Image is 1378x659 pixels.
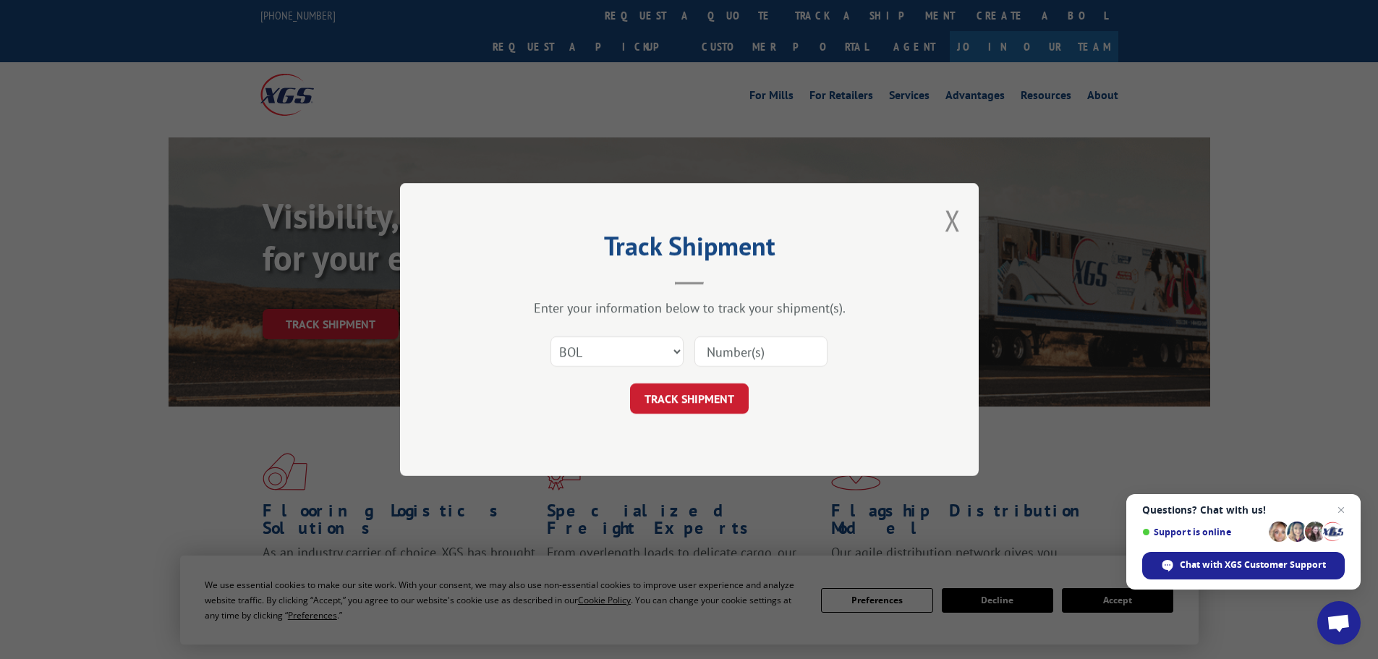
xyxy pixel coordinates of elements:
[472,236,906,263] h2: Track Shipment
[1180,558,1326,571] span: Chat with XGS Customer Support
[472,299,906,316] div: Enter your information below to track your shipment(s).
[1142,504,1345,516] span: Questions? Chat with us!
[1142,527,1264,537] span: Support is online
[1317,601,1361,645] div: Open chat
[945,201,961,239] button: Close modal
[694,336,828,367] input: Number(s)
[630,383,749,414] button: TRACK SHIPMENT
[1142,552,1345,579] div: Chat with XGS Customer Support
[1332,501,1350,519] span: Close chat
